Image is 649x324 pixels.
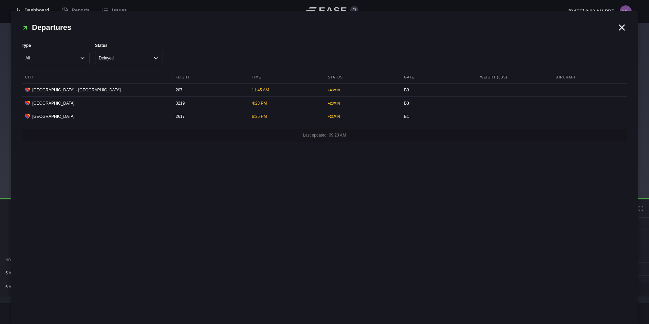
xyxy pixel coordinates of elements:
[172,110,247,123] div: 2617
[404,101,409,106] span: B3
[248,71,323,83] div: Time
[404,114,409,119] span: B1
[172,84,247,96] div: 207
[95,42,163,49] label: Status
[32,100,75,106] span: [GEOGRAPHIC_DATA]
[401,71,475,83] div: Gate
[172,71,247,83] div: Flight
[22,129,627,142] div: Last updated: 09:23 AM
[252,88,269,92] span: 11:45 AM
[22,42,90,49] label: Type
[252,114,267,119] span: 6:36 PM
[252,101,267,106] span: 4:23 PM
[328,114,395,119] div: + 21 MIN
[477,71,551,83] div: Weight (lbs)
[328,88,395,93] div: + 43 MIN
[32,113,75,120] span: [GEOGRAPHIC_DATA]
[22,71,171,83] div: City
[404,88,409,92] span: B3
[553,71,627,83] div: Aircraft
[328,101,395,106] div: + 23 MIN
[22,22,616,33] h2: Departures
[324,71,399,83] div: Status
[172,97,247,110] div: 3219
[32,87,120,93] span: [GEOGRAPHIC_DATA] - [GEOGRAPHIC_DATA]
